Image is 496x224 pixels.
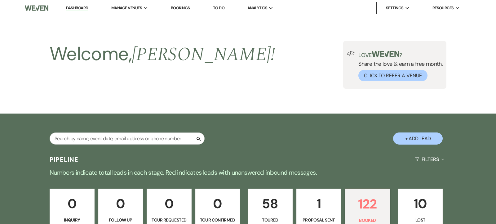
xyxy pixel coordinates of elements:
[66,5,88,11] a: Dashboard
[50,132,205,145] input: Search by name, event date, email address or phone number
[199,193,236,214] p: 0
[355,51,443,81] div: Share the love & earn a free month.
[358,70,427,81] button: Click to Refer a Venue
[386,5,404,11] span: Settings
[347,51,355,56] img: loud-speaker-illustration.svg
[25,2,48,15] img: Weven Logo
[300,217,337,223] p: Proposal Sent
[199,217,236,223] p: Tour Confirmed
[252,217,289,223] p: Toured
[247,5,267,11] span: Analytics
[358,51,443,58] p: Love ?
[393,132,443,145] button: + Add Lead
[25,168,471,177] p: Numbers indicate total leads in each stage. Red indicates leads with unanswered inbound messages.
[349,217,386,224] p: Booked
[50,41,275,68] h2: Welcome,
[432,5,454,11] span: Resources
[213,5,224,11] a: To Do
[372,51,399,57] img: weven-logo-green.svg
[132,40,275,69] span: [PERSON_NAME] !
[151,193,188,214] p: 0
[413,151,446,168] button: Filters
[50,155,79,164] h3: Pipeline
[349,194,386,214] p: 122
[252,193,289,214] p: 58
[54,217,91,223] p: Inquiry
[171,5,190,11] a: Bookings
[300,193,337,214] p: 1
[402,217,439,223] p: Lost
[102,217,139,223] p: Follow Up
[151,217,188,223] p: Tour Requested
[54,193,91,214] p: 0
[402,193,439,214] p: 10
[102,193,139,214] p: 0
[111,5,142,11] span: Manage Venues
